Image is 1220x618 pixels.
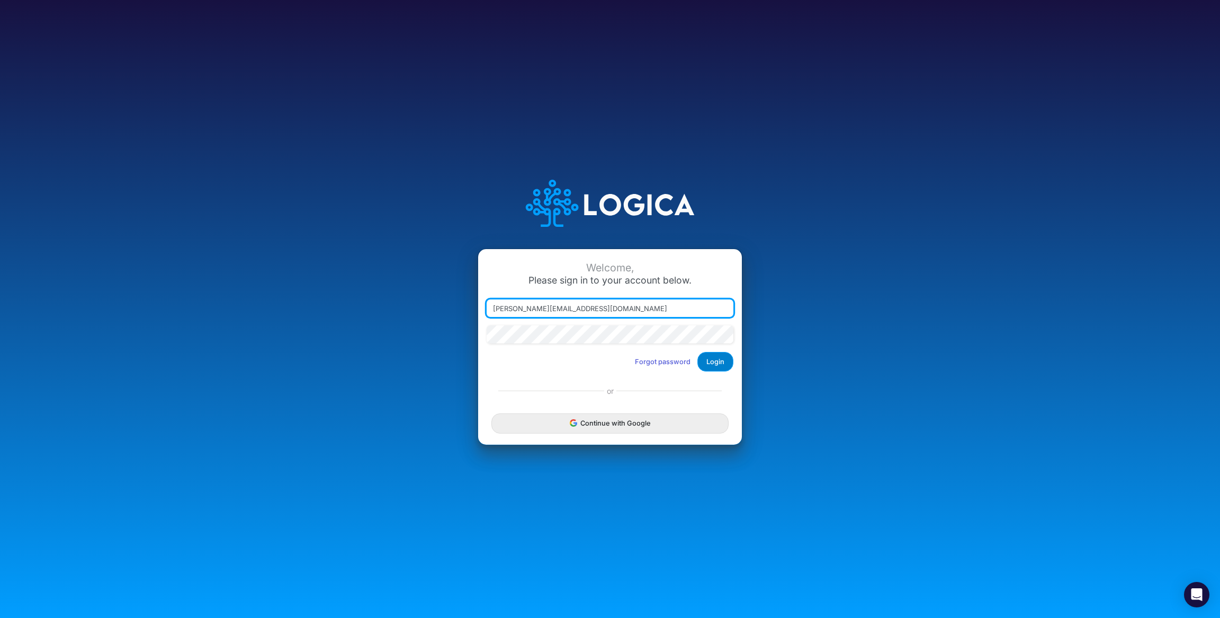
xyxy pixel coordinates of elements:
[487,299,733,317] input: Email
[1184,582,1209,607] div: Open Intercom Messenger
[628,353,697,370] button: Forgot password
[487,262,733,274] div: Welcome,
[528,275,692,286] span: Please sign in to your account below.
[491,413,729,433] button: Continue with Google
[697,352,733,372] button: Login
